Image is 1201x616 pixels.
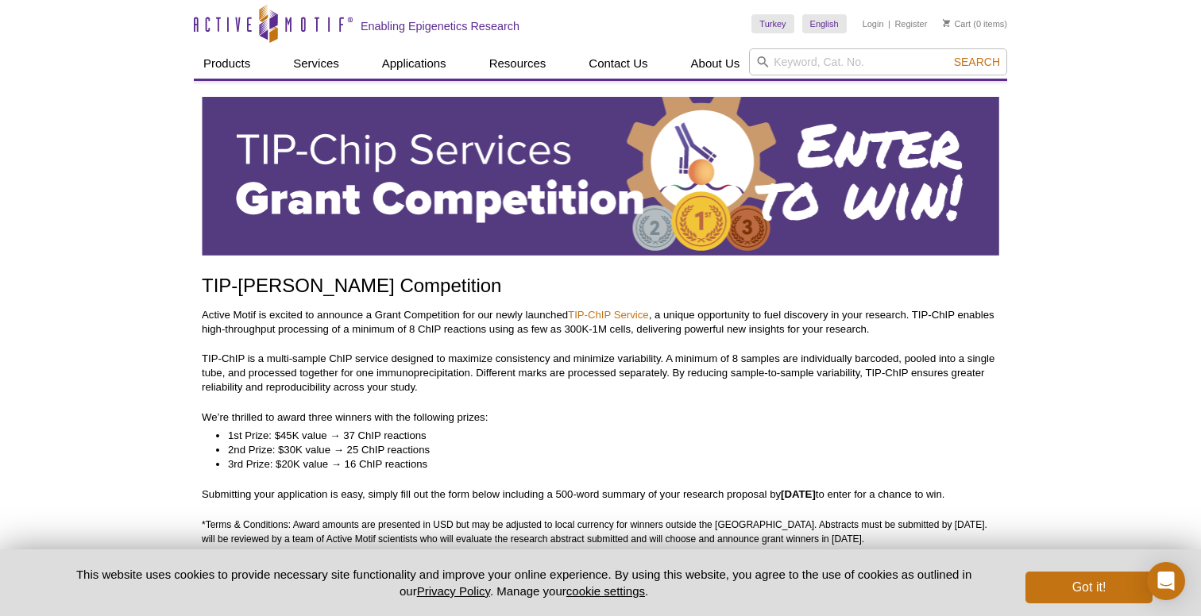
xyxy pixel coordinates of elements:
p: TIP-ChIP is a multi-sample ChIP service designed to maximize consistency and minimize variability... [202,352,999,395]
span: Search [954,56,1000,68]
a: Contact Us [579,48,657,79]
div: Open Intercom Messenger [1147,562,1185,600]
li: 1st Prize: $45K value → 37 ChIP reactions [228,429,983,443]
h1: TIP-[PERSON_NAME] Competition [202,275,999,298]
p: This website uses cookies to provide necessary site functionality and improve your online experie... [48,566,999,599]
a: Turkey [751,14,794,33]
a: Resources [480,48,556,79]
p: Active Motif is excited to announce a Grant Competition for our newly launched , a unique opportu... [202,308,999,337]
a: English [802,14,847,33]
li: | [888,14,890,33]
img: Your Cart [943,19,950,27]
a: Products [194,48,260,79]
p: Submitting your application is easy, simply fill out the form below including a 500-word summary ... [202,487,999,502]
strong: [DATE] [781,488,816,500]
a: Login [863,18,884,29]
a: TIP-ChIP Service [568,309,649,321]
button: cookie settings [566,584,645,598]
img: Active Motif TIP-ChIP Services Grant Competition [202,97,999,256]
a: Privacy Policy [417,584,490,598]
a: Cart [943,18,971,29]
a: Register [894,18,927,29]
p: We’re thrilled to award three winners with the following prizes: [202,410,999,425]
a: About Us [682,48,750,79]
button: Got it! [1025,572,1153,603]
p: *Terms & Conditions: Award amounts are presented in USD but may be adjusted to local currency for... [202,518,999,546]
a: Applications [373,48,456,79]
li: 3rd Prize: $20K value → 16 ChIP reactions [228,457,983,472]
input: Keyword, Cat. No. [749,48,1007,75]
button: Search [949,55,1005,69]
h2: Enabling Epigenetics Research [361,19,519,33]
a: Services [284,48,349,79]
li: (0 items) [943,14,1007,33]
li: 2nd Prize: $30K value → 25 ChIP reactions [228,443,983,457]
